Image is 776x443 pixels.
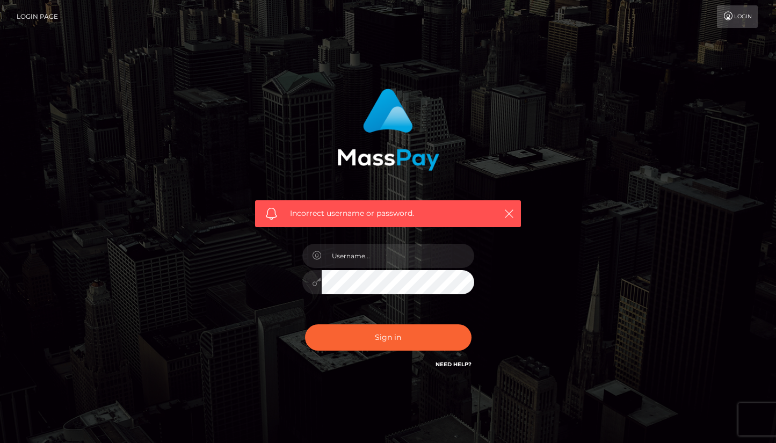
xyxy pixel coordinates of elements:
[337,89,439,171] img: MassPay Login
[290,208,486,219] span: Incorrect username or password.
[305,324,472,351] button: Sign in
[322,244,474,268] input: Username...
[717,5,758,28] a: Login
[436,361,472,368] a: Need Help?
[17,5,58,28] a: Login Page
